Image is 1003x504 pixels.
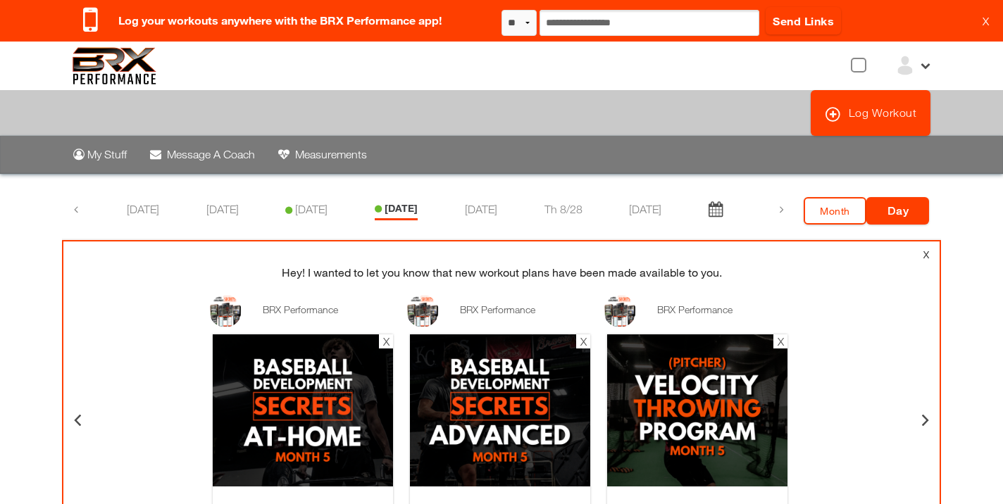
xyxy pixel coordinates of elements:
div: Measurements [278,149,367,160]
a: Send Links [766,7,841,34]
div: BRX Performance [263,303,403,316]
a: [DATE] [629,203,661,215]
li: [DATE] [375,202,418,220]
div: Message A Coach [150,149,255,160]
a: My Stuff [69,141,130,167]
a: [DATE] [295,203,328,215]
a: Th 8/28 [544,203,583,215]
a: [DATE] [465,203,497,215]
img: Profile [410,334,590,486]
a: [DATE] [127,203,159,215]
img: profile.jpeg [604,295,636,327]
div: BRX Performance [657,303,797,316]
a: Log Workout [811,90,931,136]
img: Profile [213,334,393,486]
a: Measurements [274,141,370,167]
div: My Stuff [73,149,127,160]
img: Profile [607,334,787,486]
div: X [773,334,787,348]
a: Day [866,197,929,225]
img: 6f7da32581c89ca25d665dc3aae533e4f14fe3ef_original.svg [73,47,156,84]
a: [DATE] [206,203,239,215]
div: X [923,248,929,261]
img: profile.jpeg [209,295,242,327]
div: X [379,334,393,348]
div: BRX Performance [460,303,600,316]
a: X [983,14,989,28]
img: profile.jpeg [406,295,439,327]
img: ex-default-user.svg [895,55,916,76]
h6: Hey! I wanted to let you know that new workout plans have been made available to you. [73,265,930,280]
div: X [576,334,590,348]
a: Month [804,197,866,225]
a: Message A Coach [146,141,258,167]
